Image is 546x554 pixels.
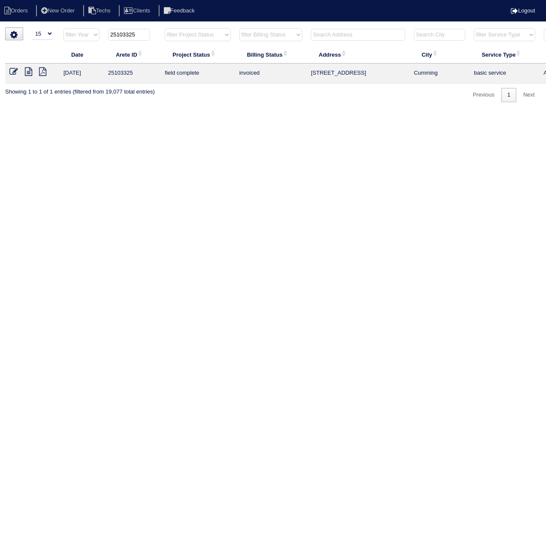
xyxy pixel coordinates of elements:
a: Techs [83,7,118,14]
td: 25103325 [104,64,160,84]
input: Search City [414,29,465,41]
th: Project Status: activate to sort column ascending [160,45,235,64]
th: Address: activate to sort column ascending [307,45,410,64]
td: [STREET_ADDRESS] [307,64,410,84]
td: basic service [470,64,539,84]
input: Search Address [311,29,405,41]
li: Clients [119,5,157,17]
th: City: activate to sort column ascending [410,45,470,64]
a: Previous [467,88,501,102]
th: Date [59,45,104,64]
a: New Order [36,7,81,14]
th: Billing Status: activate to sort column ascending [235,45,307,64]
li: Techs [83,5,118,17]
div: Showing 1 to 1 of 1 entries (filtered from 19,077 total entries) [5,84,155,96]
input: Search ID [108,29,150,41]
th: Arete ID: activate to sort column ascending [104,45,160,64]
th: Service Type: activate to sort column ascending [470,45,539,64]
a: Clients [119,7,157,14]
a: 1 [501,88,516,102]
td: Cumming [410,64,470,84]
li: New Order [36,5,81,17]
a: Next [517,88,541,102]
td: invoiced [235,64,307,84]
a: Logout [511,7,535,14]
td: field complete [160,64,235,84]
li: Feedback [159,5,202,17]
td: [DATE] [59,64,104,84]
